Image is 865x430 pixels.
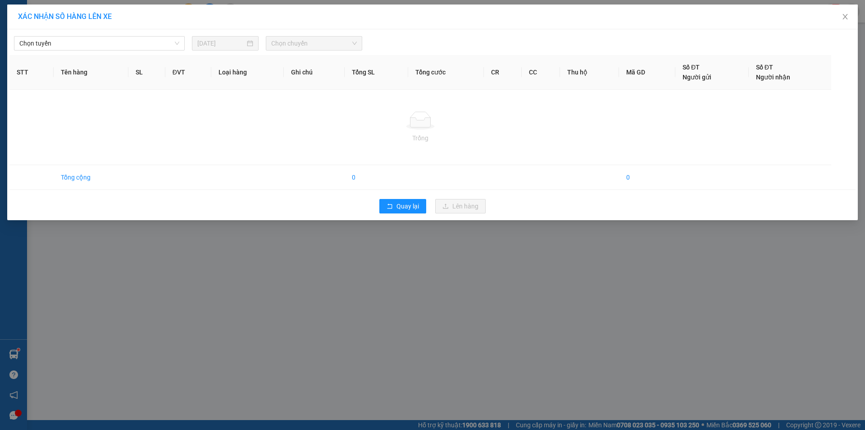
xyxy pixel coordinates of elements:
button: Close [833,5,858,30]
li: VP VP An Sương [62,38,120,48]
button: uploadLên hàng [435,199,486,213]
th: CR [484,55,522,90]
span: Người gửi [683,74,711,81]
span: close [842,13,849,20]
td: 0 [345,165,408,190]
th: Tổng cước [408,55,484,90]
li: [PERSON_NAME] [5,5,131,22]
th: ĐVT [165,55,211,90]
span: Quay lại [396,201,419,211]
th: CC [522,55,560,90]
span: Số ĐT [756,64,773,71]
th: Loại hàng [211,55,284,90]
th: Tổng SL [345,55,408,90]
th: Thu hộ [560,55,619,90]
td: 0 [619,165,675,190]
div: Trống [17,133,824,143]
th: SL [128,55,165,90]
span: Chọn chuyến [271,37,357,50]
span: rollback [387,203,393,210]
span: environment [5,50,11,56]
span: Chọn tuyến [19,37,179,50]
span: Số ĐT [683,64,700,71]
span: environment [62,50,68,56]
th: Mã GD [619,55,675,90]
td: Tổng cộng [54,165,128,190]
span: XÁC NHẬN SỐ HÀNG LÊN XE [18,12,112,21]
li: VP VP Hội An [5,38,62,48]
th: STT [9,55,54,90]
th: Tên hàng [54,55,128,90]
b: 39/4A Quốc Lộ 1A - [GEOGRAPHIC_DATA] - An Sương - [GEOGRAPHIC_DATA] [62,50,118,106]
th: Ghi chú [284,55,345,90]
span: Người nhận [756,74,790,81]
button: rollbackQuay lại [379,199,426,213]
input: 15/08/2025 [197,38,245,48]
